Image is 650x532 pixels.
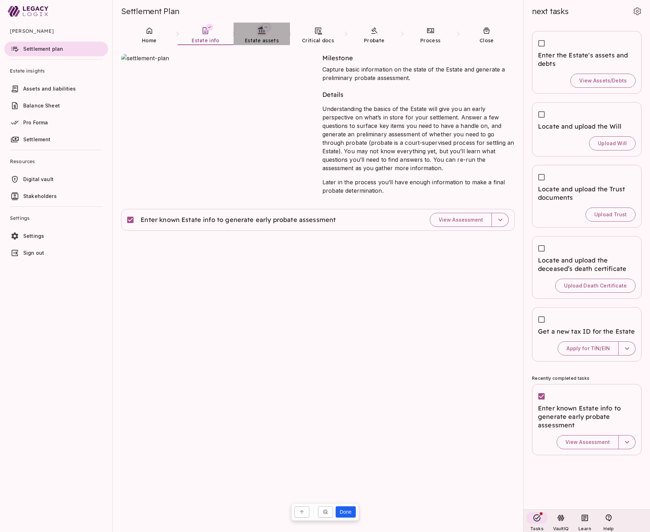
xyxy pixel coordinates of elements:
button: Upload Will [589,136,636,150]
span: Probate [364,37,384,44]
img: settlement-plan [121,54,314,158]
span: Resources [10,153,103,170]
span: Digital vault [23,176,54,182]
span: Settings [23,233,44,239]
button: Upload Trust [586,208,636,222]
span: Settings [10,210,103,227]
span: Upload Trust [594,211,627,218]
a: Assets and liabilities [4,81,108,96]
span: Tasks [530,526,544,531]
span: Pro Forma [23,119,48,125]
span: Estate insights [10,62,103,79]
span: Learn [578,526,591,531]
span: Enter known Estate info to generate early probate assessment [538,404,636,429]
span: Balance Sheet [23,103,60,109]
div: Get a new tax ID for the EstateApply for TIN/EIN [532,307,642,361]
span: Critical docs [302,37,334,44]
button: View Assessment [430,213,492,227]
a: Sign out [4,246,108,260]
a: Stakeholders [4,189,108,204]
span: Enter known Estate info to generate early probate assessment [141,216,336,224]
button: View Assessment [557,435,619,449]
span: Estate info [192,37,219,44]
span: Locate and upload the Trust documents [538,185,636,202]
p: Later in the process you’ll have enough information to make a final probate determination. [322,178,515,195]
span: Home [142,37,156,44]
button: Apply for TIN/EIN [558,341,619,355]
div: Enter known Estate info to generate early probate assessmentView Assessment [121,209,515,231]
span: View Assets/Debts [579,78,627,84]
span: Get a new tax ID for the Estate [538,327,636,336]
span: View Assessment [565,439,610,445]
div: Locate and upload the WillUpload Will [532,102,642,156]
span: Settlement plan [23,46,63,52]
span: Close [479,37,494,44]
span: Settlement Plan [121,6,179,16]
a: Digital vault [4,172,108,187]
a: Settings [4,229,108,243]
div: Enter known Estate info to generate early probate assessmentView Assessment [532,384,642,455]
span: Details [322,91,344,99]
p: Understanding the basics of the Estate will give you an early perspective on what’s in store for ... [322,105,515,172]
div: Enter the Estate's assets and debtsView Assets/Debts [532,31,642,94]
span: next tasks [532,6,569,16]
span: Settlement [23,136,51,142]
span: Estate assets [245,37,279,44]
span: Capture basic information on the state of the Estate and generate a preliminary probate assessment. [322,66,505,81]
span: Stakeholders [23,193,57,199]
span: Sign out [23,250,44,256]
span: Upload Death Certificate [564,283,627,289]
span: Recently completed tasks [532,376,589,381]
div: Locate and upload the Trust documentsUpload Trust [532,165,642,228]
span: VaultIQ [553,526,569,531]
span: Upload Will [598,140,627,147]
button: Upload Death Certificate [555,279,636,293]
button: View Assets/Debts [570,74,636,88]
button: Done [335,506,355,518]
a: Settlement plan [4,42,108,56]
span: Apply for TIN/EIN [567,345,610,352]
span: Enter the Estate's assets and debts [538,51,636,68]
span: [PERSON_NAME] [10,23,103,39]
span: Milestone [322,54,353,62]
a: Settlement [4,132,108,147]
div: Locate and upload the deceased’s death certificateUpload Death Certificate [532,236,642,299]
a: Balance Sheet [4,98,108,113]
span: Locate and upload the Will [538,122,636,131]
span: View Assessment [439,217,483,223]
span: Help [603,526,614,531]
span: Process [420,37,440,44]
a: Pro Forma [4,115,108,130]
span: Locate and upload the deceased’s death certificate [538,256,636,273]
span: Assets and liabilities [23,86,76,92]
